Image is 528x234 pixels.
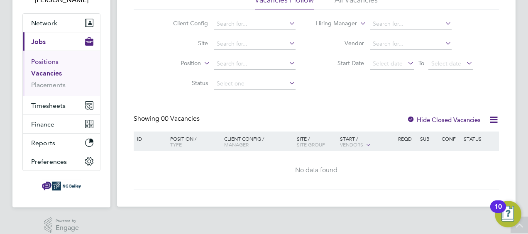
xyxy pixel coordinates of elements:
div: Showing [134,115,201,123]
button: Preferences [23,152,100,171]
div: 10 [494,207,502,217]
span: Select date [373,60,403,67]
label: Hiring Manager [309,19,357,28]
span: Network [31,19,57,27]
label: Start Date [316,59,364,67]
label: Position [153,59,201,68]
span: Preferences [31,158,67,166]
input: Search for... [214,58,296,70]
div: Position / [164,132,222,151]
div: ID [135,132,164,146]
input: Search for... [370,18,452,30]
button: Reports [23,134,100,152]
div: Reqd [396,132,418,146]
span: Manager [224,141,249,148]
a: Positions [31,58,59,66]
label: Status [160,79,208,87]
button: Timesheets [23,96,100,115]
div: Status [462,132,498,146]
span: Timesheets [31,102,66,110]
span: Finance [31,120,54,128]
span: Site Group [297,141,325,148]
div: Jobs [23,51,100,96]
button: Jobs [23,32,100,51]
input: Search for... [214,38,296,50]
label: Site [160,39,208,47]
span: 00 Vacancies [161,115,200,123]
span: Type [170,141,182,148]
label: Client Config [160,19,208,27]
button: Finance [23,115,100,133]
div: Start / [338,132,396,152]
div: Client Config / [222,132,295,151]
span: Jobs [31,38,46,46]
label: Vendor [316,39,364,47]
span: Reports [31,139,55,147]
div: Site / [295,132,338,151]
div: Conf [440,132,461,146]
div: No data found [135,166,498,175]
label: Hide Closed Vacancies [407,116,481,124]
span: To [416,58,427,68]
input: Select one [214,78,296,90]
input: Search for... [370,38,452,50]
img: ngbailey-logo-retina.png [42,179,81,193]
span: Engage [56,224,79,232]
a: Vacancies [31,69,62,77]
span: Powered by [56,217,79,224]
button: Open Resource Center, 10 new notifications [495,201,521,227]
a: Placements [31,81,66,89]
button: Network [23,14,100,32]
a: Powered byEngage [44,217,79,233]
span: Vendors [340,141,363,148]
input: Search for... [214,18,296,30]
a: Go to home page [22,179,100,193]
span: Select date [431,60,461,67]
div: Sub [418,132,440,146]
